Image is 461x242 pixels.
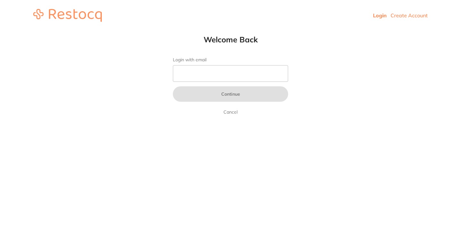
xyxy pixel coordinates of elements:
[391,12,428,19] a: Create Account
[373,12,387,19] a: Login
[160,35,301,44] h1: Welcome Back
[173,86,288,102] button: Continue
[173,57,288,63] label: Login with email
[33,9,102,22] img: restocq_logo.svg
[222,108,239,116] a: Cancel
